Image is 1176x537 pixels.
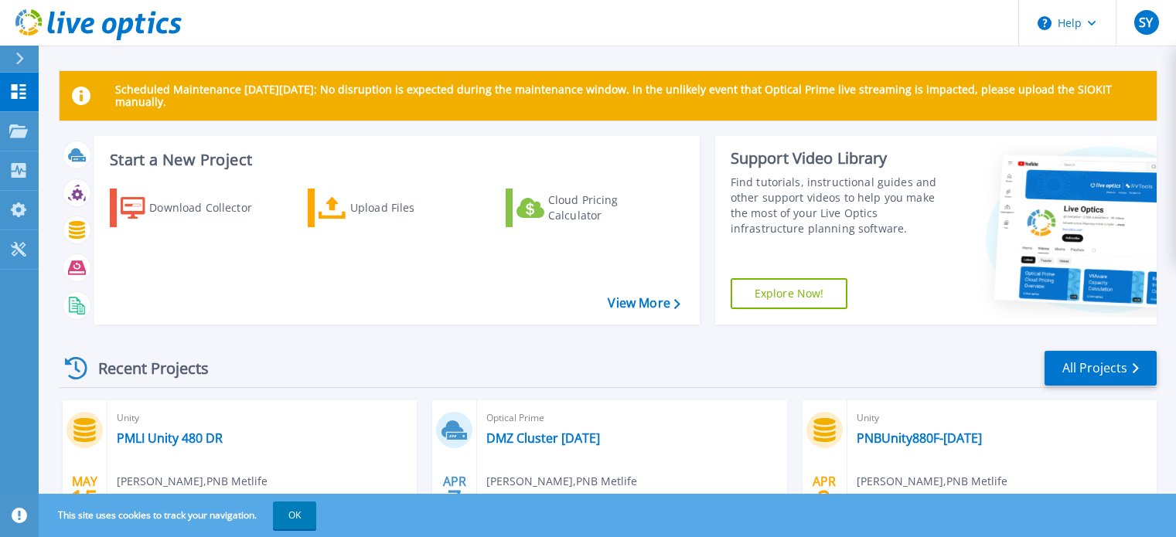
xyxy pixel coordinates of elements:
a: DMZ Cluster [DATE] [486,430,600,446]
h3: Start a New Project [110,151,680,168]
div: MAY 2025 [70,471,99,527]
a: PNBUnity880F-[DATE] [857,430,982,446]
span: [PERSON_NAME] , PNB Metlife [857,473,1007,490]
div: APR 2025 [440,471,469,527]
span: [PERSON_NAME] , PNB Metlife [117,473,268,490]
a: PMLI Unity 480 DR [117,430,223,446]
div: Find tutorials, instructional guides and other support videos to help you make the most of your L... [731,175,953,236]
a: View More [608,296,680,311]
span: This site uses cookies to track your navigation. [43,501,316,529]
span: SY [1139,16,1153,29]
div: APR 2025 [810,471,839,527]
div: Upload Files [350,192,474,223]
div: Cloud Pricing Calculator [548,192,672,223]
a: Download Collector [110,189,282,227]
button: OK [273,501,316,529]
span: Unity [857,410,1147,427]
a: Explore Now! [731,278,848,309]
p: Scheduled Maintenance [DATE][DATE]: No disruption is expected during the maintenance window. In t... [115,83,1144,108]
div: Support Video Library [731,148,953,168]
span: 7 [448,492,462,505]
span: [PERSON_NAME] , PNB Metlife [486,473,637,490]
span: 2 [817,492,831,505]
span: Optical Prime [486,410,777,427]
span: Unity [117,410,407,427]
div: Download Collector [149,192,273,223]
div: Recent Projects [60,349,230,387]
a: Cloud Pricing Calculator [506,189,678,227]
a: Upload Files [308,189,480,227]
a: All Projects [1045,351,1157,386]
span: 15 [70,492,98,505]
